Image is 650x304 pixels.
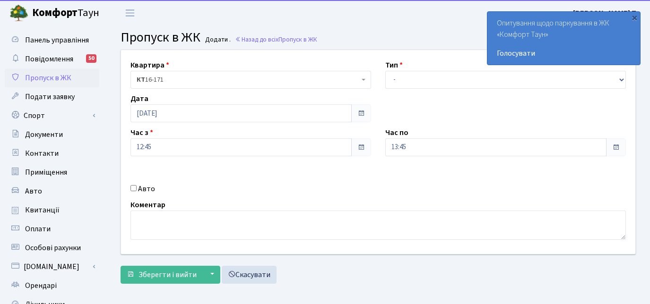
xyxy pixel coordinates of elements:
a: Скасувати [222,266,277,284]
a: Особові рахунки [5,238,99,257]
a: [PERSON_NAME] П. [573,8,639,19]
a: Панель управління [5,31,99,50]
a: Приміщення [5,163,99,182]
a: Пропуск в ЖК [5,68,99,87]
a: Контакти [5,144,99,163]
span: Панель управління [25,35,89,45]
label: Квартира [130,59,169,71]
div: 50 [86,54,96,63]
a: Спорт [5,106,99,125]
div: Опитування щодо паркування в ЖК «Комфорт Таун» [487,12,640,65]
span: <b>КТ</b>&nbsp;&nbsp;&nbsp;&nbsp;16-171 [130,71,371,89]
div: × [630,13,639,22]
button: Зберегти і вийти [121,266,203,284]
span: Квитанції [25,205,60,215]
span: Пропуск в ЖК [278,35,317,44]
label: Тип [385,59,403,71]
b: КТ [137,75,145,84]
b: [PERSON_NAME] П. [573,8,639,18]
span: Авто [25,186,42,196]
b: Комфорт [32,5,78,20]
span: Приміщення [25,167,67,177]
a: Орендарі [5,276,99,295]
span: Пропуск в ЖК [25,73,71,83]
span: <b>КТ</b>&nbsp;&nbsp;&nbsp;&nbsp;16-171 [137,75,359,84]
a: Голосувати [497,48,631,59]
button: Переключити навігацію [118,5,142,21]
img: logo.png [9,4,28,23]
span: Особові рахунки [25,243,81,253]
label: Дата [130,93,148,104]
span: Подати заявку [25,92,75,102]
span: Оплати [25,224,51,234]
span: Орендарі [25,280,57,291]
span: Зберегти і вийти [139,270,197,280]
a: Квитанції [5,201,99,220]
span: Пропуск в ЖК [121,28,200,47]
a: [DOMAIN_NAME] [5,257,99,276]
a: Документи [5,125,99,144]
label: Час по [385,127,408,138]
label: Час з [130,127,153,138]
a: Подати заявку [5,87,99,106]
label: Коментар [130,199,165,211]
small: Додати . [203,36,231,44]
label: Авто [138,183,155,194]
a: Назад до всіхПропуск в ЖК [235,35,317,44]
span: Документи [25,129,63,140]
span: Повідомлення [25,54,73,64]
a: Авто [5,182,99,201]
span: Таун [32,5,99,21]
span: Контакти [25,148,59,159]
a: Оплати [5,220,99,238]
a: Повідомлення50 [5,50,99,68]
